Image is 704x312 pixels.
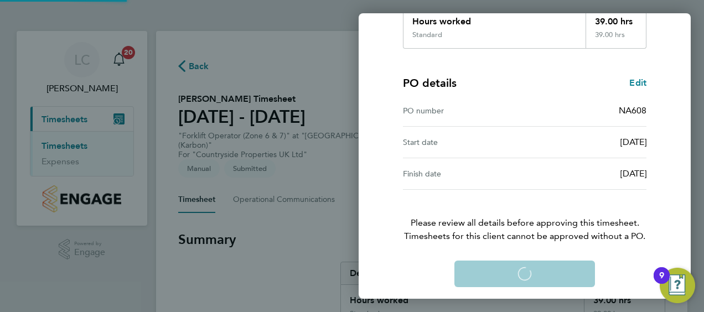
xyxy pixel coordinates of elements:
a: Edit [629,76,646,90]
div: PO number [403,104,525,117]
span: NA608 [619,105,646,116]
div: Start date [403,136,525,149]
div: Hours worked [403,6,586,30]
div: [DATE] [525,136,646,149]
h4: PO details [403,75,457,91]
div: Finish date [403,167,525,180]
div: 39.00 hrs [586,30,646,48]
div: 39.00 hrs [586,6,646,30]
button: Open Resource Center, 9 new notifications [660,268,695,303]
div: [DATE] [525,167,646,180]
p: Please review all details before approving this timesheet. [390,190,660,243]
div: 9 [659,275,664,290]
div: Standard [412,30,442,39]
span: Edit [629,77,646,88]
span: Timesheets for this client cannot be approved without a PO. [390,230,660,243]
